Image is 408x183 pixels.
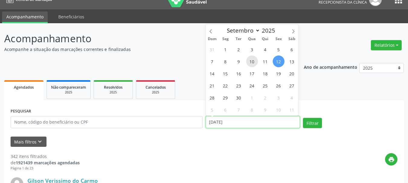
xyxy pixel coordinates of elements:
p: Acompanhamento [4,31,284,46]
span: Setembro 24, 2025 [246,80,258,91]
span: Setembro 13, 2025 [286,55,298,67]
select: Month [224,26,260,35]
span: Qui [259,37,272,41]
button: Relatórios [371,40,402,50]
div: 2025 [51,90,86,95]
span: Outubro 3, 2025 [273,92,284,103]
span: Seg [219,37,232,41]
span: Resolvidos [104,85,123,90]
div: de [11,159,80,166]
span: Setembro 30, 2025 [233,92,245,103]
a: Acompanhamento [2,11,48,23]
span: Ter [232,37,245,41]
button: print [385,153,397,166]
a: Beneficiários [54,11,88,22]
span: Setembro 28, 2025 [206,92,218,103]
strong: 1921439 marcações agendadas [16,160,80,166]
span: Agosto 31, 2025 [206,43,218,55]
span: Setembro 25, 2025 [259,80,271,91]
button: Filtrar [303,118,322,128]
input: Year [260,27,280,34]
i: print [388,156,395,163]
input: Nome, código do beneficiário ou CPF [11,116,203,128]
span: Agendados [14,85,34,90]
span: Setembro 21, 2025 [206,80,218,91]
span: Qua [245,37,259,41]
span: Outubro 7, 2025 [233,104,245,115]
span: Outubro 1, 2025 [246,92,258,103]
span: Setembro 1, 2025 [220,43,231,55]
i: keyboard_arrow_down [37,138,43,145]
span: Setembro 26, 2025 [273,80,284,91]
span: Setembro 22, 2025 [220,80,231,91]
span: Setembro 8, 2025 [220,55,231,67]
span: Setembro 10, 2025 [246,55,258,67]
span: Setembro 11, 2025 [259,55,271,67]
span: Setembro 17, 2025 [246,68,258,79]
span: Outubro 8, 2025 [246,104,258,115]
span: Outubro 4, 2025 [286,92,298,103]
span: Setembro 6, 2025 [286,43,298,55]
span: Setembro 4, 2025 [259,43,271,55]
span: Outubro 10, 2025 [273,104,284,115]
span: Outubro 6, 2025 [220,104,231,115]
span: Não compareceram [51,85,86,90]
span: Setembro 19, 2025 [273,68,284,79]
span: Setembro 23, 2025 [233,80,245,91]
span: Setembro 16, 2025 [233,68,245,79]
span: Setembro 20, 2025 [286,68,298,79]
span: Setembro 7, 2025 [206,55,218,67]
p: Ano de acompanhamento [304,63,357,71]
span: Setembro 15, 2025 [220,68,231,79]
span: Dom [206,37,219,41]
label: PESQUISAR [11,107,31,116]
span: Setembro 12, 2025 [273,55,284,67]
div: 342 itens filtrados [11,153,80,159]
span: Setembro 2, 2025 [233,43,245,55]
span: Setembro 27, 2025 [286,80,298,91]
div: 2025 [140,90,171,95]
span: Setembro 3, 2025 [246,43,258,55]
span: Setembro 14, 2025 [206,68,218,79]
span: Outubro 2, 2025 [259,92,271,103]
span: Sex [272,37,285,41]
span: Setembro 29, 2025 [220,92,231,103]
button: Mais filtroskeyboard_arrow_down [11,137,47,147]
p: Acompanhe a situação das marcações correntes e finalizadas [4,46,284,52]
span: Setembro 9, 2025 [233,55,245,67]
span: Outubro 5, 2025 [206,104,218,115]
div: 2025 [98,90,128,95]
span: Sáb [285,37,298,41]
div: Página 1 de 23 [11,166,80,171]
input: Selecione um intervalo [206,116,300,128]
span: Setembro 18, 2025 [259,68,271,79]
span: Outubro 9, 2025 [259,104,271,115]
span: Outubro 11, 2025 [286,104,298,115]
span: Cancelados [146,85,166,90]
span: Setembro 5, 2025 [273,43,284,55]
